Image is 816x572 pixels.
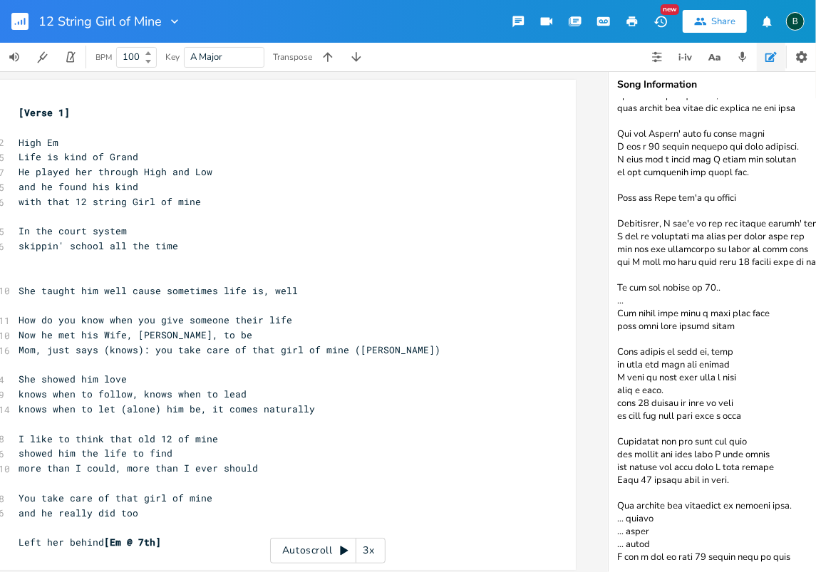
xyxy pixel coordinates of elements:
span: knows when to let (alone) him be, it comes naturally [19,402,315,415]
span: A Major [190,51,222,63]
span: and he really did too [19,506,138,519]
span: Life is kind of Grand [19,150,138,163]
div: 3x [356,538,382,563]
span: showed him the life to find [19,447,172,459]
span: knows when to follow, knows when to lead [19,388,247,400]
span: He played her through High and Low [19,165,212,178]
span: 12 String Girl of Mine [38,15,162,28]
span: She showed him love [19,373,127,385]
span: You take care of that girl of mine [19,492,212,504]
span: Left her behind [19,536,161,548]
div: BruCe [786,12,805,31]
div: Autoscroll [270,538,386,563]
span: and he found his kind [19,180,138,193]
div: Transpose [273,53,312,61]
span: Mom, just says (knows): you take care of that girl of mine ([PERSON_NAME]) [19,343,440,356]
button: Share [683,10,747,33]
span: skippin' school all the time [19,239,178,252]
button: B [786,5,805,38]
span: Now he met his Wife, [PERSON_NAME], to be [19,328,252,341]
span: She taught him well cause sometimes life is, well [19,284,298,297]
button: New [646,9,675,34]
span: [Em @ 7th] [104,536,161,548]
span: with that 12 string Girl of mine [19,195,201,208]
div: Key [165,53,180,61]
span: How do you know when you give someone their life [19,313,292,326]
span: I like to think that old 12 of mine [19,432,218,445]
span: High Em [19,136,58,149]
div: BPM [95,53,112,61]
div: New [661,4,679,15]
span: [Verse 1] [19,106,70,119]
span: more than I could, more than I ever should [19,462,258,474]
div: Share [711,15,735,28]
span: In the court system [19,224,127,237]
